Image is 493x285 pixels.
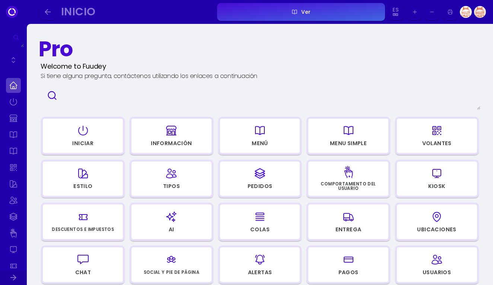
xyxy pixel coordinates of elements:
button: Información [130,117,213,155]
div: Usuarios [423,270,451,275]
button: Menú [218,117,302,155]
div: Chat [75,270,91,275]
button: Inicio [58,4,215,21]
div: Pagos [338,270,359,275]
div: Tipos [163,184,180,189]
div: Ver [298,9,311,15]
button: Ubicaciones [395,203,479,241]
button: Estilo [41,160,125,198]
div: Inicio [61,7,207,16]
div: Ubicaciones [417,227,456,232]
div: Welcome to Fuudey [41,61,106,72]
button: Volantes [395,117,479,155]
button: AI [130,203,213,241]
img: Image [460,6,472,18]
button: Colas [218,203,302,241]
button: Comportamiento del usuario [306,160,390,198]
button: Pedidos [218,160,302,198]
div: Comportamiento del usuario [312,182,385,191]
button: Menu Simple [306,117,390,155]
img: Image [474,6,486,18]
div: Alertas [248,270,272,275]
button: Entrega [306,203,390,241]
div: Información [151,141,192,146]
button: Tipos [130,160,213,198]
div: Entrega [335,227,362,232]
div: Iniciar [72,141,93,146]
button: Usuarios [395,245,479,284]
button: Kiosk [395,160,479,198]
div: Pedidos [248,184,273,189]
div: AI [169,227,174,232]
div: Pro [39,37,73,61]
div: Menu Simple [330,141,367,146]
button: Iniciar [41,117,125,155]
div: Estilo [73,184,92,189]
div: Social y Pie de página [144,270,200,275]
div: Volantes [422,141,452,146]
div: Colas [250,227,270,232]
button: Pagos [306,245,390,284]
div: Si tiene alguna pregunta, contáctenos utilizando los enlaces a continuación [41,72,257,81]
div: Menú [252,141,268,146]
button: Ver [217,3,385,21]
div: Descuentos e Impuestos [52,228,114,232]
button: Chat [41,245,125,284]
div: Kiosk [428,184,446,189]
button: Descuentos e Impuestos [41,203,125,241]
button: Alertas [218,245,302,284]
button: Social y Pie de página [130,245,213,284]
